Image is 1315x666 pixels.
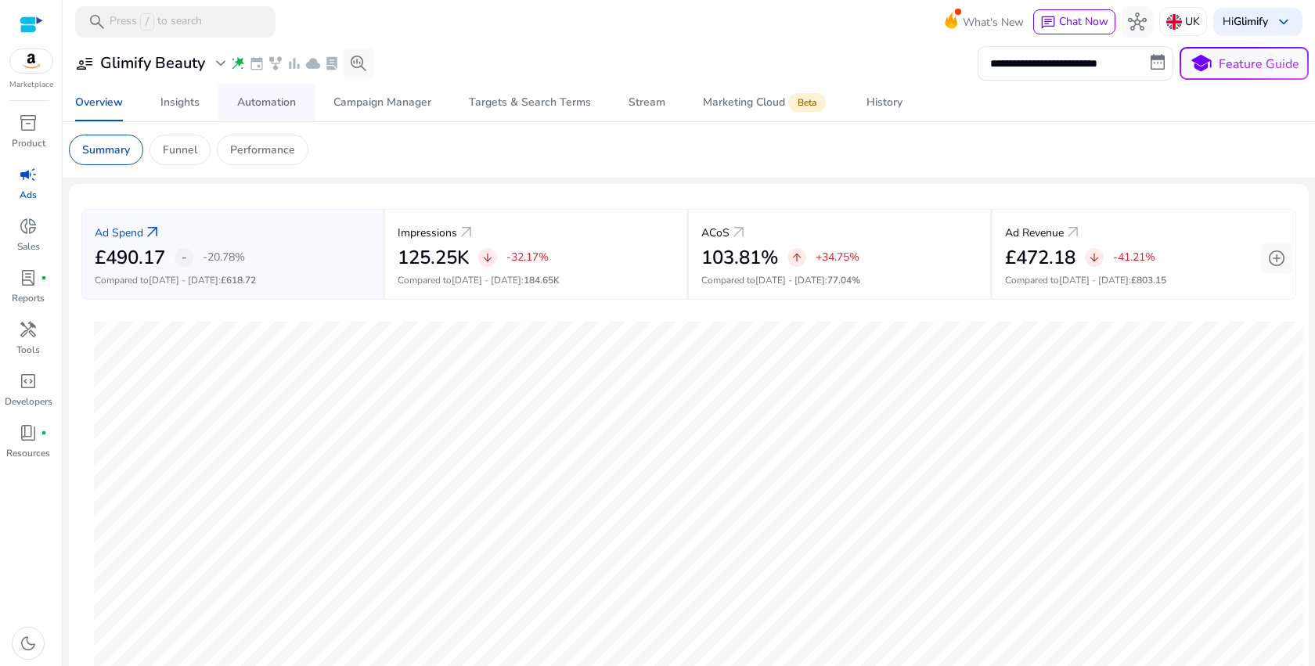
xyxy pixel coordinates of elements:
[1033,9,1115,34] button: chatChat Now
[629,97,665,108] div: Stream
[701,273,978,287] p: Compared to :
[82,142,130,158] p: Summary
[791,251,803,264] span: arrow_upward
[1166,14,1182,30] img: uk.svg
[506,252,549,263] p: -32.17%
[1267,249,1286,268] span: add_circle
[163,142,197,158] p: Funnel
[349,54,368,73] span: search_insights
[17,239,40,254] p: Sales
[398,273,674,287] p: Compared to :
[19,634,38,653] span: dark_mode
[963,9,1024,36] span: What's New
[12,136,45,150] p: Product
[19,165,38,184] span: campaign
[730,223,748,242] a: arrow_outward
[1059,14,1108,29] span: Chat Now
[1274,13,1293,31] span: keyboard_arrow_down
[41,275,47,281] span: fiber_manual_record
[268,56,283,71] span: family_history
[703,96,829,109] div: Marketing Cloud
[19,320,38,339] span: handyman
[469,97,591,108] div: Targets & Search Terms
[182,248,187,267] span: -
[701,247,778,269] h2: 103.81%
[866,97,902,108] div: History
[19,217,38,236] span: donut_small
[237,97,296,108] div: Automation
[5,394,52,409] p: Developers
[1234,14,1268,29] b: Glimify
[1064,223,1083,242] a: arrow_outward
[343,48,374,79] button: search_insights
[140,13,154,31] span: /
[1122,6,1153,38] button: hub
[788,93,826,112] span: Beta
[1005,247,1075,269] h2: £472.18
[95,247,165,269] h2: £490.17
[12,291,45,305] p: Reports
[1131,274,1166,286] span: £803.15
[452,274,521,286] span: [DATE] - [DATE]
[20,188,37,202] p: Ads
[1219,55,1299,74] p: Feature Guide
[10,49,52,73] img: amazon.svg
[286,56,302,71] span: bar_chart
[221,274,256,286] span: £618.72
[160,97,200,108] div: Insights
[1005,225,1064,241] p: Ad Revenue
[211,54,230,73] span: expand_more
[41,430,47,436] span: fiber_manual_record
[75,97,123,108] div: Overview
[1261,243,1292,274] button: add_circle
[19,372,38,391] span: code_blocks
[1180,47,1309,80] button: schoolFeature Guide
[143,223,162,242] a: arrow_outward
[230,56,246,71] span: wand_stars
[305,56,321,71] span: cloud
[6,446,50,460] p: Resources
[816,252,859,263] p: +34.75%
[1223,16,1268,27] p: Hi
[1005,273,1283,287] p: Compared to :
[324,56,340,71] span: lab_profile
[1059,274,1129,286] span: [DATE] - [DATE]
[75,54,94,73] span: user_attributes
[95,273,370,287] p: Compared to :
[827,274,860,286] span: 77.04%
[149,274,218,286] span: [DATE] - [DATE]
[398,225,457,241] p: Impressions
[524,274,560,286] span: 184.65K
[1185,8,1200,35] p: UK
[398,247,469,269] h2: 125.25K
[1190,52,1212,75] span: school
[110,13,202,31] p: Press to search
[19,113,38,132] span: inventory_2
[95,225,143,241] p: Ad Spend
[701,225,730,241] p: ACoS
[9,79,53,91] p: Marketplace
[88,13,106,31] span: search
[1128,13,1147,31] span: hub
[333,97,431,108] div: Campaign Manager
[203,252,245,263] p: -20.78%
[19,423,38,442] span: book_4
[16,343,40,357] p: Tools
[1113,252,1155,263] p: -41.21%
[481,251,494,264] span: arrow_downward
[230,142,295,158] p: Performance
[100,54,205,73] h3: Glimify Beauty
[1040,15,1056,31] span: chat
[249,56,265,71] span: event
[19,268,38,287] span: lab_profile
[1088,251,1101,264] span: arrow_downward
[755,274,825,286] span: [DATE] - [DATE]
[457,223,476,242] a: arrow_outward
